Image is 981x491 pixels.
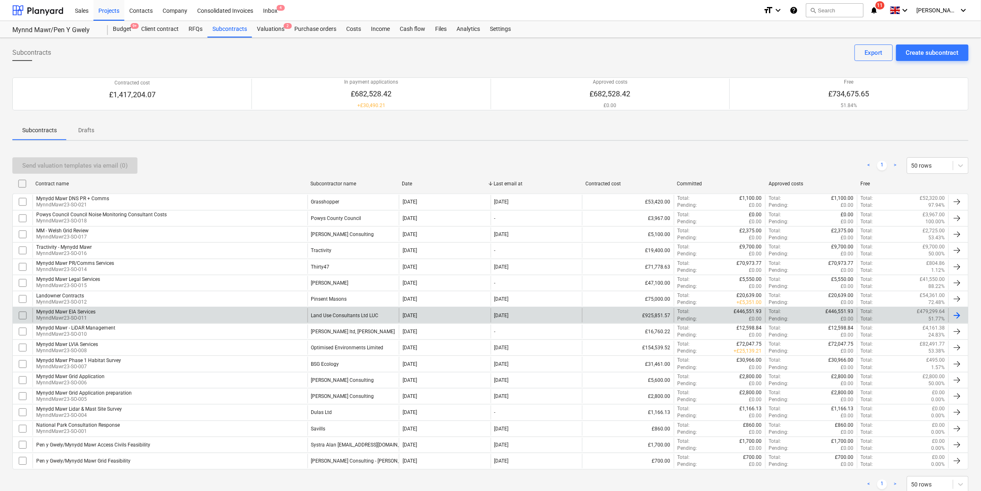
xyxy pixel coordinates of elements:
[108,21,136,37] a: Budget9+
[734,308,762,315] p: £446,551.93
[841,218,854,225] p: £0.00
[769,181,854,187] div: Approved costs
[769,364,789,371] p: Pending :
[769,316,789,323] p: Pending :
[311,264,330,270] div: Thirty47
[582,373,674,387] div: £5,600.00
[36,331,115,338] p: MynndMawr23-SO-010
[749,211,762,218] p: £0.00
[36,228,89,234] div: MM - Welsh Grid Review
[841,299,854,306] p: £0.00
[582,389,674,403] div: £2,800.00
[769,292,781,299] p: Total :
[403,313,417,318] div: [DATE]
[959,5,969,15] i: keyboard_arrow_down
[773,5,783,15] i: keyboard_arrow_down
[494,231,509,237] div: [DATE]
[341,21,366,37] a: Costs
[678,364,697,371] p: Pending :
[35,181,304,187] div: Contract name
[920,341,945,348] p: £82,491.77
[395,21,430,37] a: Cash flow
[403,296,417,302] div: [DATE]
[678,380,697,387] p: Pending :
[829,292,854,299] p: £20,639.00
[678,267,697,274] p: Pending :
[929,299,945,306] p: 72.48%
[109,90,156,100] p: £1,417,204.07
[769,357,781,364] p: Total :
[861,243,873,250] p: Total :
[678,373,690,380] p: Total :
[929,234,945,241] p: 53.43%
[678,227,690,234] p: Total :
[311,296,347,302] div: Pinsent Masons
[769,299,789,306] p: Pending :
[841,211,854,218] p: £0.00
[749,267,762,274] p: £0.00
[678,341,690,348] p: Total :
[769,276,781,283] p: Total :
[494,181,579,187] div: Last email at
[366,21,395,37] a: Income
[678,202,697,209] p: Pending :
[861,341,873,348] p: Total :
[932,267,945,274] p: 1.12%
[769,234,789,241] p: Pending :
[832,373,854,380] p: £2,800.00
[929,332,945,339] p: 24.83%
[829,102,869,109] p: 51.84%
[430,21,452,37] div: Files
[678,218,697,225] p: Pending :
[923,211,945,218] p: £3,967.00
[585,181,671,187] div: Contracted cost
[494,199,509,205] div: [DATE]
[130,23,139,29] span: 9+
[108,21,136,37] div: Budget
[403,264,417,270] div: [DATE]
[769,332,789,339] p: Pending :
[36,217,167,224] p: MynndMawr23-SO-018
[861,380,873,387] p: Total :
[284,23,292,29] span: 2
[344,102,398,109] p: + £30,490.21
[870,5,878,15] i: notifications
[769,325,781,332] p: Total :
[769,283,789,290] p: Pending :
[582,405,674,419] div: £1,166.13
[136,21,184,37] a: Client contract
[769,341,781,348] p: Total :
[841,283,854,290] p: £0.00
[861,308,873,315] p: Total :
[678,211,690,218] p: Total :
[749,380,762,387] p: £0.00
[923,243,945,250] p: £9,700.00
[582,357,674,371] div: £31,461.00
[855,44,893,61] button: Export
[940,451,981,491] iframe: Chat Widget
[311,361,339,367] div: BSG Ecology
[861,348,873,355] p: Total :
[841,364,854,371] p: £0.00
[917,308,945,315] p: £479,299.64
[861,276,873,283] p: Total :
[311,280,349,286] div: Eversheds Sutherland
[494,313,509,318] div: [DATE]
[841,316,854,323] p: £0.00
[36,379,105,386] p: MynndMawr23-SO-006
[740,373,762,380] p: £2,800.00
[790,5,798,15] i: Knowledge base
[22,126,57,135] p: Subcontracts
[311,248,332,253] div: Tractivity
[582,454,674,468] div: £700.00
[841,348,854,355] p: £0.00
[36,374,105,379] div: Mynydd Mawr Grid Application
[841,250,854,257] p: £0.00
[749,283,762,290] p: £0.00
[920,195,945,202] p: £52,320.00
[737,260,762,267] p: £70,973.77
[678,292,690,299] p: Total :
[769,348,789,355] p: Pending :
[923,325,945,332] p: £4,161.38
